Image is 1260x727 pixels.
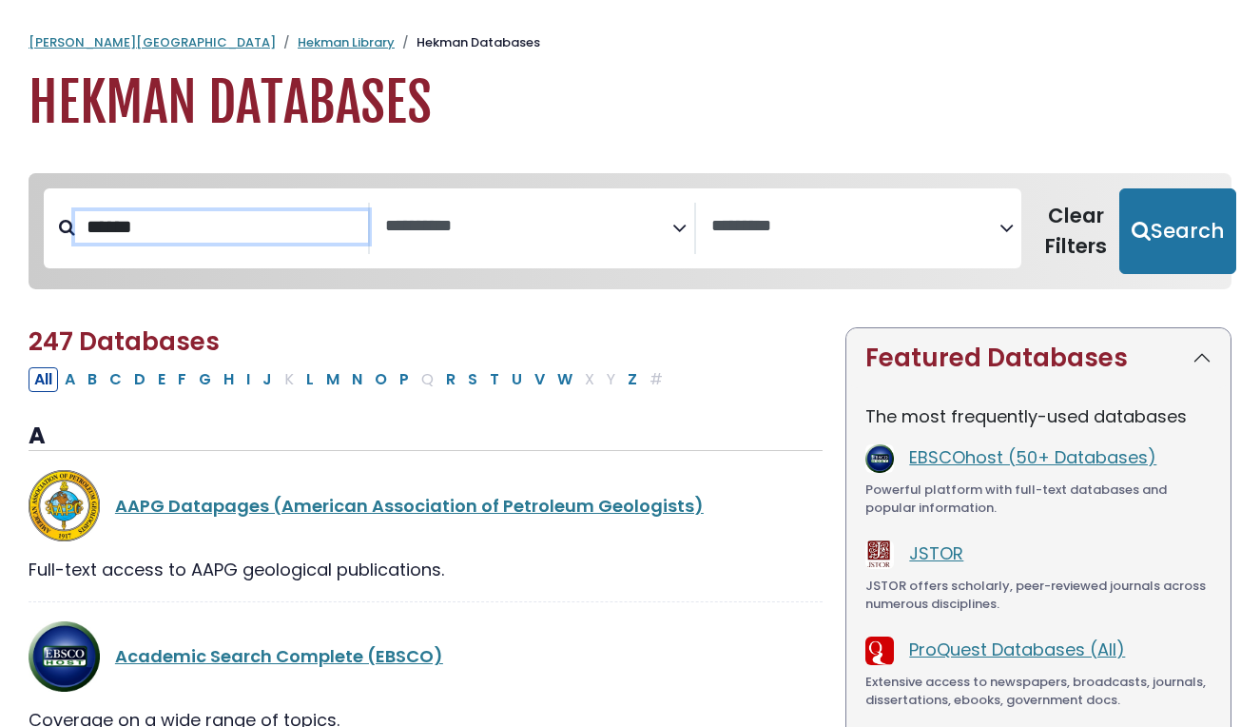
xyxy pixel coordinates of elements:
[218,367,240,392] button: Filter Results H
[128,367,151,392] button: Filter Results D
[846,328,1231,388] button: Featured Databases
[115,494,704,518] a: AAPG Datapages (American Association of Petroleum Geologists)
[865,577,1212,614] div: JSTOR offers scholarly, peer-reviewed journals across numerous disciplines.
[369,367,393,392] button: Filter Results O
[29,366,670,390] div: Alpha-list to filter by first letter of database name
[385,217,672,237] textarea: Search
[711,217,998,237] textarea: Search
[29,367,58,392] button: All
[152,367,171,392] button: Filter Results E
[75,211,368,243] input: Search database by title or keyword
[1119,188,1236,274] button: Submit for Search Results
[300,367,320,392] button: Filter Results L
[440,367,461,392] button: Filter Results R
[552,367,578,392] button: Filter Results W
[865,403,1212,429] p: The most frequently-used databases
[622,367,643,392] button: Filter Results Z
[484,367,505,392] button: Filter Results T
[29,422,823,451] h3: A
[29,33,1231,52] nav: breadcrumb
[320,367,345,392] button: Filter Results M
[298,33,395,51] a: Hekman Library
[394,367,415,392] button: Filter Results P
[29,71,1231,135] h1: Hekman Databases
[257,367,278,392] button: Filter Results J
[909,638,1125,661] a: ProQuest Databases (All)
[193,367,217,392] button: Filter Results G
[241,367,256,392] button: Filter Results I
[865,673,1212,710] div: Extensive access to newspapers, broadcasts, journals, dissertations, ebooks, government docs.
[59,367,81,392] button: Filter Results A
[115,644,443,668] a: Academic Search Complete (EBSCO)
[29,173,1231,289] nav: Search filters
[82,367,103,392] button: Filter Results B
[346,367,368,392] button: Filter Results N
[529,367,551,392] button: Filter Results V
[1033,188,1119,274] button: Clear Filters
[462,367,483,392] button: Filter Results S
[29,324,220,359] span: 247 Databases
[909,541,963,565] a: JSTOR
[909,445,1156,469] a: EBSCOhost (50+ Databases)
[865,481,1212,518] div: Powerful platform with full-text databases and popular information.
[104,367,127,392] button: Filter Results C
[506,367,528,392] button: Filter Results U
[172,367,192,392] button: Filter Results F
[29,33,276,51] a: [PERSON_NAME][GEOGRAPHIC_DATA]
[29,557,823,582] div: Full-text access to AAPG geological publications.
[395,33,540,52] li: Hekman Databases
